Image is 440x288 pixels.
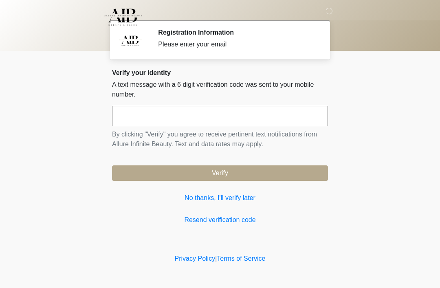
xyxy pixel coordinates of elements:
[112,69,328,77] h2: Verify your identity
[175,255,216,262] a: Privacy Policy
[104,6,143,28] img: Allure Infinite Beauty Logo
[158,40,316,49] div: Please enter your email
[217,255,265,262] a: Terms of Service
[112,215,328,225] a: Resend verification code
[112,193,328,203] a: No thanks, I'll verify later
[112,80,328,99] p: A text message with a 6 digit verification code was sent to your mobile number.
[215,255,217,262] a: |
[118,29,143,53] img: Agent Avatar
[112,130,328,149] p: By clicking "Verify" you agree to receive pertinent text notifications from Allure Infinite Beaut...
[112,165,328,181] button: Verify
